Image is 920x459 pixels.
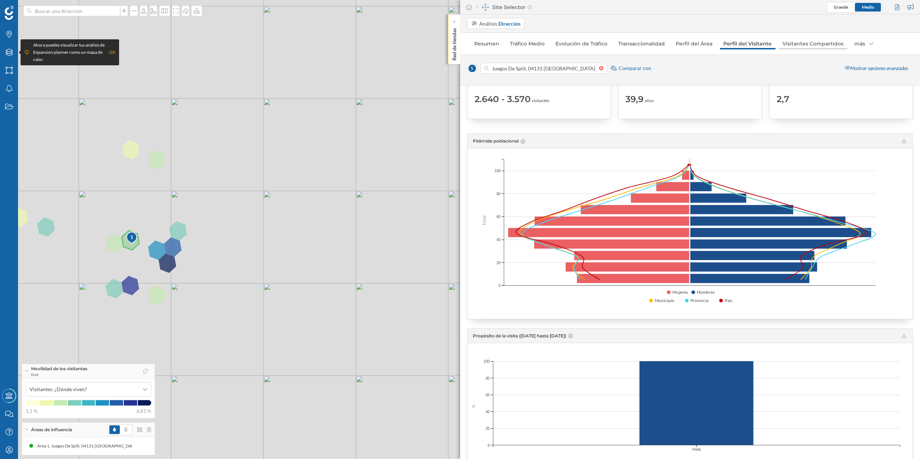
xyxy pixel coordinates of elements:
p: Red de tiendas [450,25,458,61]
img: pois-map-marker.svg [126,231,138,245]
span: Mujeres [672,289,688,296]
strong: Dirección [498,21,520,27]
span: 20 [485,426,489,431]
span: Soporte [14,5,40,12]
img: Geoblink Logo [5,5,14,20]
div: 1 [126,233,138,241]
span: 1 [467,64,477,73]
a: Transaccionalidad [615,38,669,49]
span: Áreas de influencia [31,427,72,433]
span: 0 [488,442,490,448]
span: 20 [496,260,500,265]
span: 6,81 % [136,407,151,415]
span: 60 [496,214,500,219]
span: 1,1 % [26,407,38,415]
span: Movilidad de los visitantes [31,366,87,372]
span: Visitantes: ¿Dónde viven? [30,386,87,393]
span: 0 [498,283,501,288]
span: 39,9 [626,93,644,105]
span: Municipio [655,297,674,304]
a: Perfil del Visitante [720,38,776,49]
div: Análisis: [479,20,520,27]
span: 40 [496,237,500,242]
span: Grande [834,4,848,10]
span: Hombres [697,289,715,296]
span: 80 [496,191,500,196]
span: Medio [862,4,874,10]
text: Visita [692,447,701,451]
a: Resumen [471,38,503,49]
div: Mostrar opciones avanzadas [841,62,912,75]
div: 1 [126,231,137,244]
div: Site Selector [476,4,532,11]
div: Ahora puedes visualizar tus análisis de Expansion planner como un mapa de calor. [33,41,105,63]
div: más [851,38,877,49]
a: Perfil del Área [672,38,716,49]
span: años [645,97,654,104]
span: País [725,297,732,304]
img: dashboards-manager.svg [482,4,489,11]
a: Visitantes Compartidos [779,38,847,49]
span: 80 [485,375,489,381]
span: Provincia [690,297,708,304]
span: Comparar con [619,65,651,72]
span: 100 [494,168,501,174]
span: Grid [31,372,87,377]
span: 2.640 - 3.570 [475,93,531,105]
span: 40 [485,409,489,414]
span: Pirámide poblacional [473,138,519,144]
div: Área 1. Juegos De Split, 04131 [GEOGRAPHIC_DATA], [GEOGRAPHIC_DATA], [GEOGRAPHIC_DATA] (Grid) [73,442,281,450]
div: OK [109,49,115,56]
text: % [471,405,476,408]
span: 2,7 [777,93,789,105]
span: visitantes [532,97,550,104]
span: 100 [484,359,490,364]
span: Propósito de la visita ([DATE] hasta [DATE]) [473,333,567,338]
a: Evolución de Tráfico [552,38,611,49]
a: Tráfico Medio [507,38,549,49]
span: 60 [485,392,489,398]
text: Edad [481,216,487,226]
